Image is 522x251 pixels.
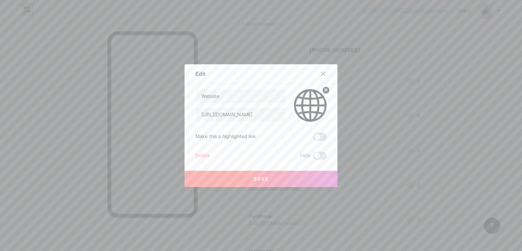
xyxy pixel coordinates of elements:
div: Make this a highlighted link [195,133,256,141]
button: Save [185,171,337,187]
img: link_thumbnail [294,89,327,122]
input: URL [196,108,285,121]
div: Delete [195,152,210,160]
div: Edit [195,70,206,78]
input: Title [196,89,285,103]
span: Save [254,176,269,182]
span: Hide [300,152,310,160]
